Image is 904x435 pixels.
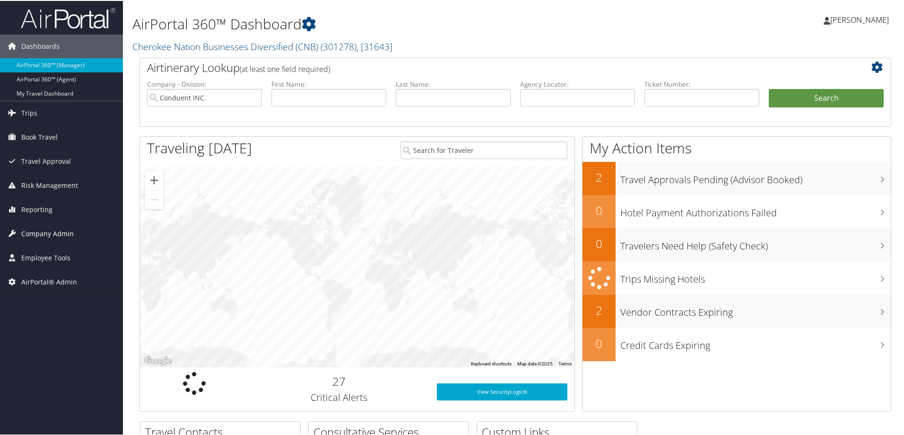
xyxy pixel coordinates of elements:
h1: AirPortal 360™ Dashboard [132,13,643,33]
span: Travel Approval [21,149,71,172]
a: 0Hotel Payment Authorizations Failed [582,194,891,227]
span: , [ 31643 ] [356,39,392,52]
a: View SecurityLogic® [437,382,567,399]
h2: 0 [582,202,616,218]
span: Reporting [21,197,52,221]
h3: Hotel Payment Authorizations Failed [620,201,891,219]
span: Trips [21,100,37,124]
h3: Critical Alerts [256,390,423,403]
label: Company - Division: [147,79,262,88]
span: Risk Management [21,173,78,196]
img: airportal-logo.png [21,6,115,28]
label: Ticket Number: [644,79,759,88]
label: Agency Locator: [520,79,635,88]
button: Zoom in [145,170,164,189]
label: Last Name: [396,79,511,88]
h2: 2 [582,169,616,185]
span: (at least one field required) [240,63,330,73]
h2: 0 [582,235,616,251]
span: AirPortal® Admin [21,269,77,293]
a: Open this area in Google Maps (opens a new window) [142,354,174,366]
h1: Traveling [DATE] [147,137,252,157]
h3: Travel Approvals Pending (Advisor Booked) [620,168,891,186]
button: Search [769,88,884,107]
img: Google [142,354,174,366]
h3: Vendor Contracts Expiring [620,300,891,318]
h3: Credit Cards Expiring [620,333,891,351]
h2: 27 [256,373,423,389]
a: 2Vendor Contracts Expiring [582,294,891,327]
button: Keyboard shortcuts [471,360,512,366]
a: Trips Missing Hotels [582,260,891,294]
h2: Airtinerary Lookup [147,59,821,75]
span: Book Travel [21,124,58,148]
span: [PERSON_NAME] [830,14,889,24]
h1: My Action Items [582,137,891,157]
a: 2Travel Approvals Pending (Advisor Booked) [582,161,891,194]
span: Map data ©2025 [517,360,553,365]
a: [PERSON_NAME] [824,5,898,33]
h2: 0 [582,335,616,351]
h3: Travelers Need Help (Safety Check) [620,234,891,252]
span: Company Admin [21,221,74,245]
a: Cherokee Nation Businesses Diversified (CNB) [132,39,392,52]
h3: Trips Missing Hotels [620,267,891,285]
a: Terms (opens in new tab) [558,360,572,365]
label: First Name: [271,79,386,88]
span: Dashboards [21,34,60,57]
button: Zoom out [145,189,164,208]
a: 0Travelers Need Help (Safety Check) [582,227,891,260]
span: Employee Tools [21,245,70,269]
span: ( 301278 ) [321,39,356,52]
input: Search for Traveler [400,141,567,158]
h2: 2 [582,302,616,318]
a: 0Credit Cards Expiring [582,327,891,360]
